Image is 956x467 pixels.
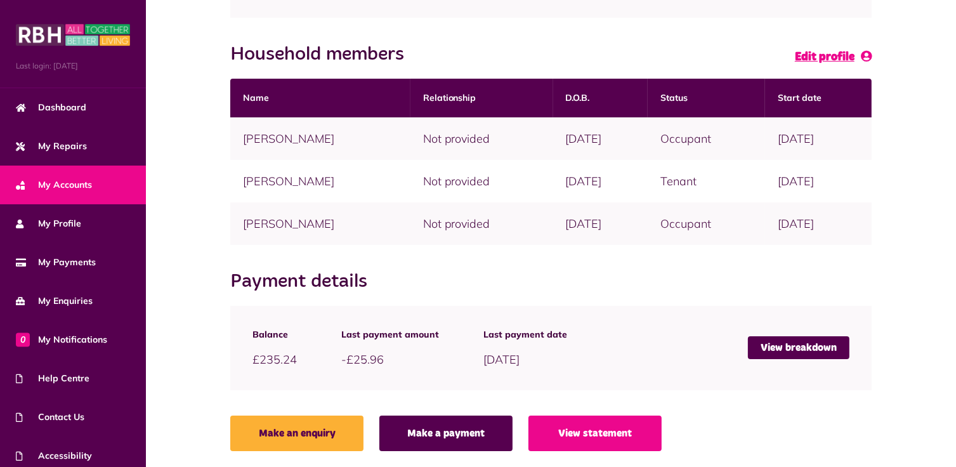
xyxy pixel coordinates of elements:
span: Dashboard [16,101,86,114]
a: Make a payment [379,416,513,451]
td: [DATE] [765,202,872,245]
a: Edit profile [795,48,872,66]
td: [PERSON_NAME] [230,160,410,202]
a: View statement [528,416,662,451]
span: Last login: [DATE] [16,60,130,72]
td: Not provided [410,202,553,245]
span: My Accounts [16,178,92,192]
span: My Notifications [16,333,107,346]
span: Last payment amount [341,328,439,341]
span: 0 [16,332,30,346]
h2: Household members [230,43,417,66]
td: [PERSON_NAME] [230,202,410,245]
td: Tenant [648,160,765,202]
td: Not provided [410,160,553,202]
span: My Profile [16,217,81,230]
span: Contact Us [16,411,84,424]
span: £235.24 [252,352,297,367]
td: [DATE] [765,117,872,160]
th: Name [230,79,410,117]
span: My Enquiries [16,294,93,308]
span: Edit profile [795,51,855,63]
h2: Payment details [230,270,380,293]
span: Help Centre [16,372,89,385]
td: [DATE] [553,117,648,160]
td: Occupant [648,202,765,245]
span: [DATE] [483,352,520,367]
th: Status [648,79,765,117]
td: [DATE] [553,160,648,202]
span: Balance [252,328,297,341]
th: Start date [765,79,872,117]
img: MyRBH [16,22,130,48]
span: My Payments [16,256,96,269]
td: [DATE] [765,160,872,202]
span: Last payment date [483,328,567,341]
span: My Repairs [16,140,87,153]
span: -£25.96 [341,352,384,367]
td: [PERSON_NAME] [230,117,410,160]
td: [DATE] [553,202,648,245]
a: Make an enquiry [230,416,363,451]
td: Not provided [410,117,553,160]
td: Occupant [648,117,765,160]
a: View breakdown [748,336,849,359]
th: Relationship [410,79,553,117]
th: D.O.B. [553,79,648,117]
span: Accessibility [16,449,92,463]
